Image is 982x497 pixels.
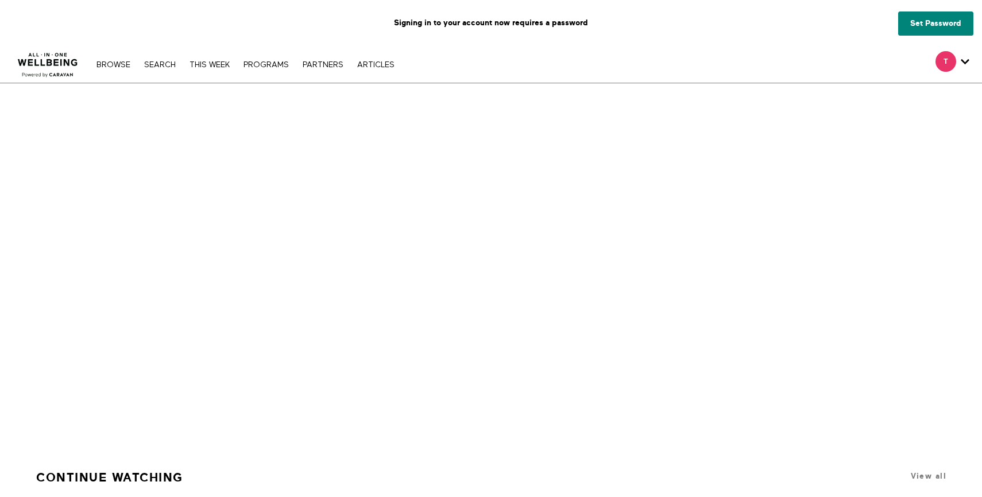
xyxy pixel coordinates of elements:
a: Continue Watching [36,465,183,490]
nav: Primary [91,59,400,70]
img: CARAVAN [13,44,83,79]
a: THIS WEEK [184,61,235,69]
a: PROGRAMS [238,61,295,69]
a: PARTNERS [297,61,349,69]
a: Browse [91,61,136,69]
a: Set Password [898,11,973,36]
div: Secondary [927,46,978,83]
a: ARTICLES [351,61,400,69]
p: Signing in to your account now requires a password [9,9,973,37]
a: View all [911,472,946,480]
a: Search [138,61,181,69]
